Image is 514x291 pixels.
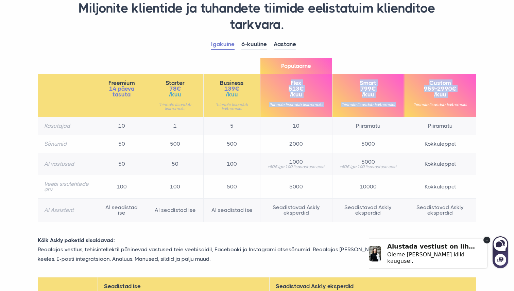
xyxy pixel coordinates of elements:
span: Starter [153,80,198,86]
span: Kokkuleppel [410,161,470,167]
small: +50€ iga 100 lisavastuse eest [267,165,326,169]
th: Kasutajad [38,117,96,135]
span: Freemium [102,80,140,86]
small: *hinnale lisandub käibemaks [210,103,254,111]
span: 14 päeva tasuta [102,86,140,97]
td: 10000 [332,175,404,199]
div: Oleme [PERSON_NAME] kliki kaugusel. [18,24,108,37]
span: /kuu [410,92,470,97]
div: Alustada vestlust on lihtne! [18,16,108,22]
td: 5 [204,117,260,135]
td: Seadistavad Askly eksperdid [404,199,476,222]
span: Flex [267,80,326,86]
span: 139€ [210,86,254,92]
span: /kuu [153,92,198,97]
td: AI seadistad ise [204,199,260,222]
td: AI seadistad ise [96,199,147,222]
a: 6-kuuline [241,39,267,50]
td: 500 [147,135,204,153]
span: 799€ [339,86,398,92]
td: Kokkuleppel [404,175,476,199]
span: Business [210,80,254,86]
span: 78€ [153,86,198,92]
td: 100 [147,175,204,199]
small: *hinnale lisandub käibemaks [153,103,198,111]
td: Kokkuleppel [404,135,476,153]
td: 500 [204,175,260,199]
th: Sõnumid [38,135,96,153]
td: 10 [260,117,332,135]
span: /kuu [339,92,398,97]
span: /kuu [267,92,326,97]
span: 513€ [267,86,326,92]
span: Populaarne [260,58,332,74]
td: 50 [96,135,147,153]
td: 500 [204,135,260,153]
td: 100 [96,175,147,199]
td: 100 [204,153,260,175]
iframe: Askly chat [369,228,509,269]
td: Piiramatu [404,117,476,135]
p: Reaalajas vestlus, tehisintellektil põhinevad vastused teie veebisaidil, Facebooki ja Instagrami ... [33,245,481,263]
a: Igakuine [211,39,235,50]
h1: Miljonite klientide ja tuhandete tiimide eelistatuim klienditoe tarkvara. [38,0,476,33]
small: *hinnale lisandub käibemaks [410,103,470,107]
td: Piiramatu [332,117,404,135]
td: 1 [147,117,204,135]
span: /kuu [210,92,254,97]
td: 2000 [260,135,332,153]
td: Seadistavad Askly eksperdid [260,199,332,222]
td: 5000 [332,135,404,153]
span: 5000 [339,159,398,165]
th: AI Assistent [38,199,96,222]
span: 1000 [267,159,326,165]
small: *hinnale lisandub käibemaks [267,103,326,107]
span: 959-2990€ [410,86,470,92]
td: 10 [96,117,147,135]
span: Smart [339,80,398,86]
td: 50 [96,153,147,175]
strong: Kõik Askly paketid sisaldavad: [38,237,115,243]
td: Seadistavad Askly eksperdid [332,199,404,222]
small: *hinnale lisandub käibemaks [339,103,398,107]
td: 50 [147,153,204,175]
a: Aastane [274,39,296,50]
td: AI seadistad ise [147,199,204,222]
th: Veebi sisulehtede arv [38,175,96,199]
td: 5000 [260,175,332,199]
span: Custom [410,80,470,86]
small: +50€ iga 100 lisavastuse eest [339,165,398,169]
th: AI vastused [38,153,96,175]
